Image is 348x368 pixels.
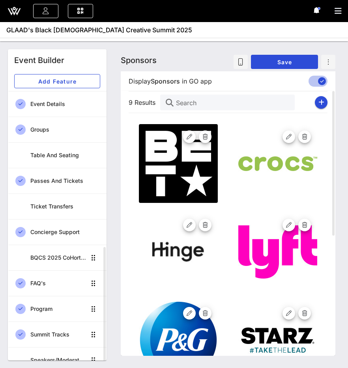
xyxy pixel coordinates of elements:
span: Sponsors [121,56,157,65]
span: Save [257,59,312,65]
span: Add Feature [21,78,94,85]
div: Event Details [30,101,100,108]
a: BQCS 2025 CoHort Guestbook [8,245,107,270]
div: Concierge Support [30,229,100,236]
a: Ticket Transfers [8,193,107,219]
div: FAQ's [30,280,86,287]
div: Program [30,306,86,312]
a: Program [8,296,107,322]
a: Passes and Tickets [8,168,107,193]
div: Speakers/Moderators [30,357,86,364]
div: Summit Tracks [30,331,86,338]
span: 9 Results [129,98,160,107]
div: Groups [30,126,100,133]
span: Sponsors [151,76,180,86]
button: Save [251,55,318,69]
div: Passes and Tickets [30,178,100,184]
a: Groups [8,117,107,142]
div: BQCS 2025 CoHort Guestbook [30,255,86,261]
div: Ticket Transfers [30,203,100,210]
a: Summit Tracks [8,322,107,347]
a: Concierge Support [8,219,107,245]
button: Add Feature [14,74,100,88]
span: GLAAD's Black [DEMOGRAPHIC_DATA] Creative Summit 2025 [6,25,192,35]
div: Table and Seating [30,152,100,159]
div: Event Builder [14,54,64,66]
a: FAQ's [8,270,107,296]
span: Display in GO app [129,76,212,86]
a: Event Details [8,91,107,117]
a: Table and Seating [8,142,107,168]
